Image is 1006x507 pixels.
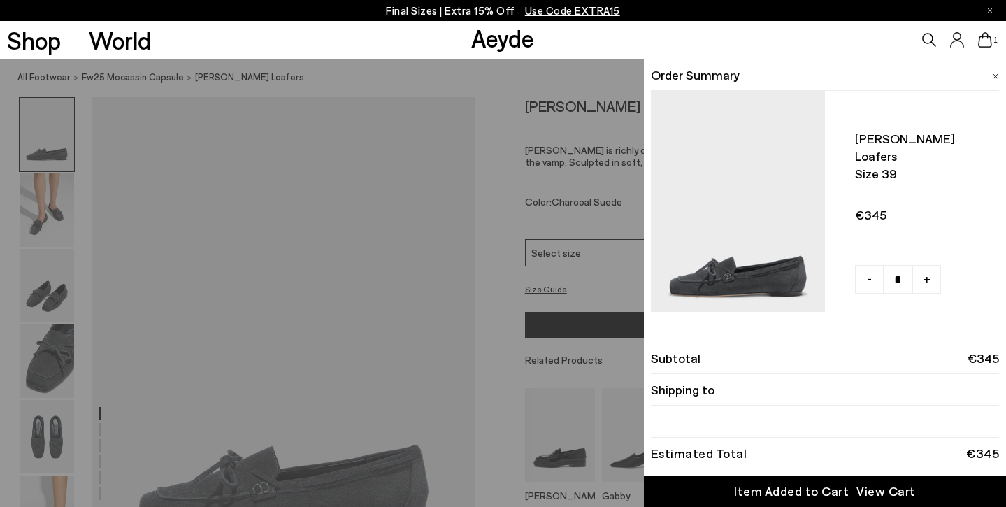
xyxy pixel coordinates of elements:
[856,483,916,500] span: View Cart
[651,343,999,374] li: Subtotal
[89,28,151,52] a: World
[912,265,941,294] a: +
[992,36,999,44] span: 1
[855,130,992,165] span: [PERSON_NAME] loafers
[734,483,849,500] div: Item Added to Cart
[525,4,620,17] span: Navigate to /collections/ss25-final-sizes
[471,23,534,52] a: Aeyde
[7,28,61,52] a: Shop
[855,206,992,224] span: €345
[651,381,714,399] span: Shipping to
[867,269,872,287] span: -
[966,448,999,458] div: €345
[644,476,1006,507] a: Item Added to Cart View Cart
[651,91,825,332] img: AEYDE-_JASPERCOWSUEDELEATHERCHARCOAL_1_900x.jpg
[855,165,992,183] span: Size 39
[651,448,747,458] div: Estimated Total
[386,2,620,20] p: Final Sizes | Extra 15% Off
[924,269,930,287] span: +
[978,32,992,48] a: 1
[651,66,740,84] span: Order Summary
[855,265,884,294] a: -
[968,350,999,367] span: €345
